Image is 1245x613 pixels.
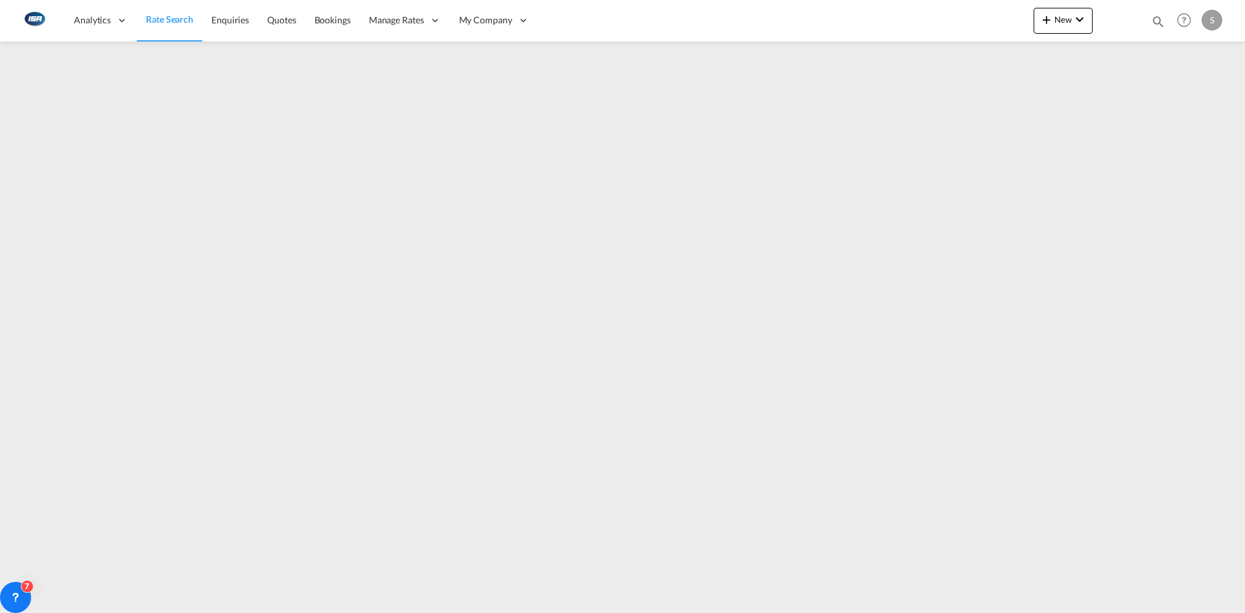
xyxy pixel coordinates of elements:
[1173,9,1202,32] div: Help
[314,14,351,25] span: Bookings
[1072,12,1087,27] md-icon: icon-chevron-down
[74,14,111,27] span: Analytics
[369,14,424,27] span: Manage Rates
[1034,8,1093,34] button: icon-plus 400-fgNewicon-chevron-down
[1039,14,1087,25] span: New
[1039,12,1054,27] md-icon: icon-plus 400-fg
[19,6,49,35] img: 1aa151c0c08011ec8d6f413816f9a227.png
[1151,14,1165,34] div: icon-magnify
[1173,9,1195,31] span: Help
[146,14,193,25] span: Rate Search
[211,14,249,25] span: Enquiries
[1151,14,1165,29] md-icon: icon-magnify
[1202,10,1222,30] div: S
[267,14,296,25] span: Quotes
[459,14,512,27] span: My Company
